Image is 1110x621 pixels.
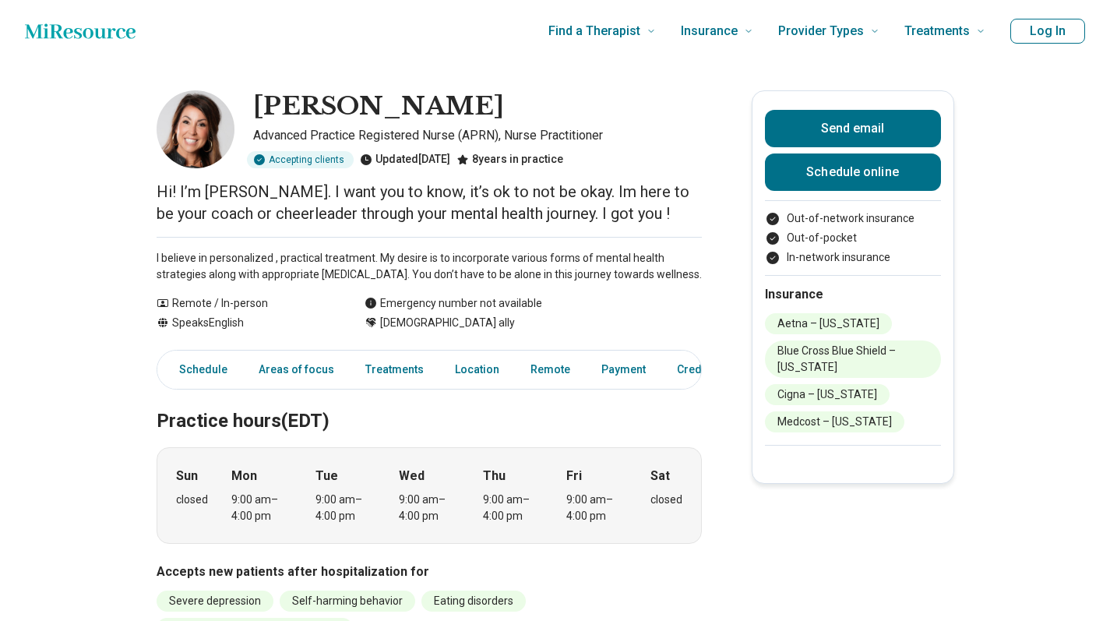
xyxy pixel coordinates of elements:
a: Areas of focus [249,354,344,386]
strong: Thu [483,467,506,485]
p: I believe in personalized , practical treatment. My desire is to incorporate various forms of men... [157,250,702,283]
a: Schedule online [765,153,941,191]
div: 9:00 am – 4:00 pm [231,492,291,524]
span: [DEMOGRAPHIC_DATA] ally [380,315,515,331]
a: Location [446,354,509,386]
li: Out-of-pocket [765,230,941,246]
div: Updated [DATE] [360,151,450,168]
div: 9:00 am – 4:00 pm [399,492,459,524]
strong: Tue [315,467,338,485]
ul: Payment options [765,210,941,266]
li: Eating disorders [421,591,526,612]
div: 9:00 am – 4:00 pm [566,492,626,524]
div: 9:00 am – 4:00 pm [315,492,375,524]
li: Blue Cross Blue Shield – [US_STATE] [765,340,941,378]
a: Payment [592,354,655,386]
li: Cigna – [US_STATE] [765,384,890,405]
li: Severe depression [157,591,273,612]
span: Find a Therapist [548,20,640,42]
li: Out-of-network insurance [765,210,941,227]
div: Speaks English [157,315,333,331]
img: Hannah Nealey, Advanced Practice Registered Nurse (APRN) [157,90,234,168]
h2: Practice hours (EDT) [157,371,702,435]
strong: Sat [650,467,670,485]
strong: Fri [566,467,582,485]
a: Remote [521,354,580,386]
span: Provider Types [778,20,864,42]
li: In-network insurance [765,249,941,266]
a: Schedule [160,354,237,386]
a: Treatments [356,354,433,386]
h1: [PERSON_NAME] [253,90,504,123]
div: Remote / In-person [157,295,333,312]
a: Credentials [668,354,745,386]
div: 9:00 am – 4:00 pm [483,492,543,524]
p: Advanced Practice Registered Nurse (APRN), Nurse Practitioner [253,126,702,145]
div: When does the program meet? [157,447,702,544]
li: Medcost – [US_STATE] [765,411,904,432]
strong: Mon [231,467,257,485]
h3: Accepts new patients after hospitalization for [157,563,702,581]
h2: Insurance [765,285,941,304]
div: Emergency number not available [365,295,542,312]
button: Send email [765,110,941,147]
span: Insurance [681,20,738,42]
li: Aetna – [US_STATE] [765,313,892,334]
span: Treatments [904,20,970,42]
div: 8 years in practice [456,151,563,168]
div: closed [176,492,208,508]
li: Self-harming behavior [280,591,415,612]
button: Log In [1010,19,1085,44]
p: Hi! I’m [PERSON_NAME]. I want you to know, it’s ok to not be okay. Im here to be your coach or ch... [157,181,702,224]
a: Home page [25,16,136,47]
strong: Sun [176,467,198,485]
div: closed [650,492,682,508]
div: Accepting clients [247,151,354,168]
strong: Wed [399,467,425,485]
